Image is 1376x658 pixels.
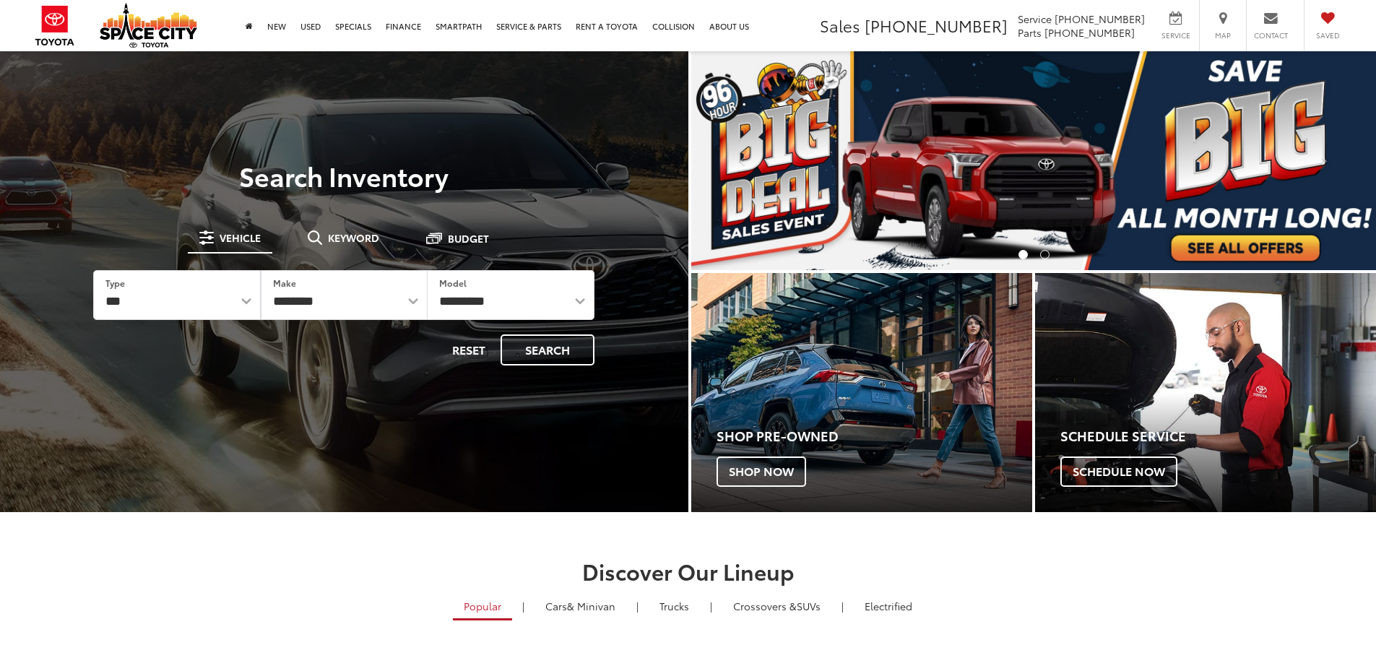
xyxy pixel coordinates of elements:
[567,599,615,613] span: & Minivan
[865,14,1008,37] span: [PHONE_NUMBER]
[691,273,1032,512] div: Toyota
[440,334,498,365] button: Reset
[535,594,626,618] a: Cars
[733,599,797,613] span: Crossovers &
[1254,30,1288,40] span: Contact
[519,599,528,613] li: |
[691,80,794,241] button: Click to view previous picture.
[838,599,847,613] li: |
[1035,273,1376,512] div: Toyota
[328,233,379,243] span: Keyword
[1159,30,1192,40] span: Service
[179,559,1198,583] h2: Discover Our Lineup
[820,14,860,37] span: Sales
[220,233,261,243] span: Vehicle
[854,594,923,618] a: Electrified
[1040,250,1050,259] li: Go to slide number 2.
[273,277,296,289] label: Make
[722,594,831,618] a: SUVs
[61,161,628,190] h3: Search Inventory
[501,334,594,365] button: Search
[649,594,700,618] a: Trucks
[448,233,489,243] span: Budget
[1207,30,1239,40] span: Map
[100,3,197,48] img: Space City Toyota
[717,456,806,487] span: Shop Now
[706,599,716,613] li: |
[1060,429,1376,443] h4: Schedule Service
[1018,25,1042,40] span: Parts
[717,429,1032,443] h4: Shop Pre-Owned
[1060,456,1177,487] span: Schedule Now
[1312,30,1343,40] span: Saved
[1055,12,1145,26] span: [PHONE_NUMBER]
[1035,273,1376,512] a: Schedule Service Schedule Now
[1018,12,1052,26] span: Service
[439,277,467,289] label: Model
[105,277,125,289] label: Type
[1044,25,1135,40] span: [PHONE_NUMBER]
[691,273,1032,512] a: Shop Pre-Owned Shop Now
[453,594,512,620] a: Popular
[1018,250,1028,259] li: Go to slide number 1.
[633,599,642,613] li: |
[1273,80,1376,241] button: Click to view next picture.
